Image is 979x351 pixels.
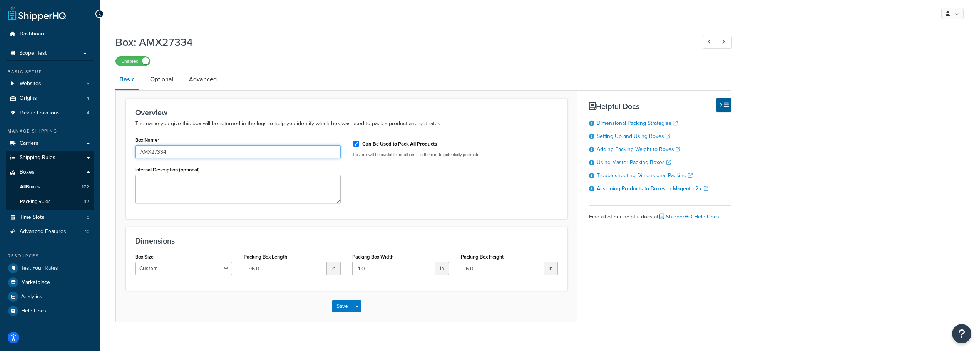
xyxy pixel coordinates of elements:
span: Packing Rules [20,198,50,205]
p: This box will be available for all items in the cart to potentially pack into [352,152,558,158]
span: 10 [85,228,89,235]
span: 5 [87,81,89,87]
span: Pickup Locations [20,110,60,116]
a: Test Your Rates [6,261,94,275]
li: Origins [6,91,94,106]
a: Using Master Packing Boxes [597,158,671,166]
span: 4 [87,110,89,116]
span: Time Slots [20,214,44,221]
h3: Overview [135,108,558,117]
span: Advanced Features [20,228,66,235]
a: Boxes [6,165,94,180]
a: Origins4 [6,91,94,106]
a: Packing Rules92 [6,195,94,209]
span: Origins [20,95,37,102]
button: Save [332,300,353,312]
span: Help Docs [21,308,46,314]
div: Manage Shipping [6,128,94,134]
span: in [327,262,341,275]
a: Previous Record [703,36,718,49]
li: Pickup Locations [6,106,94,120]
li: Advanced Features [6,225,94,239]
button: Open Resource Center [952,324,971,343]
label: Packing Box Height [461,254,504,260]
li: Packing Rules [6,195,94,209]
label: Box Size [135,254,154,260]
a: ShipperHQ Help Docs [659,213,719,221]
div: Find all of our helpful docs at: [589,205,731,222]
h3: Dimensions [135,237,558,245]
button: Hide Help Docs [716,98,731,112]
p: The name you give this box will be returned in the logs to help you identify which box was used t... [135,119,558,128]
a: Pickup Locations4 [6,106,94,120]
a: Help Docs [6,304,94,318]
a: Optional [146,70,177,89]
h3: Helpful Docs [589,102,731,111]
a: Advanced Features10 [6,225,94,239]
label: Internal Description (optional) [135,167,200,173]
span: Dashboard [20,31,46,37]
label: Can Be Used to Pack All Products [362,141,437,148]
h1: Box: AMX27334 [115,35,688,50]
a: Setting Up and Using Boxes [597,132,670,140]
a: Carriers [6,136,94,151]
span: Marketplace [21,279,50,286]
span: Boxes [20,169,35,176]
div: Basic Setup [6,69,94,75]
span: 92 [84,198,89,205]
span: 172 [82,184,89,190]
div: Resources [6,253,94,259]
a: Troubleshooting Dimensional Packing [597,171,693,180]
label: Packing Box Width [352,254,393,260]
span: All Boxes [20,184,40,190]
span: in [544,262,558,275]
span: Carriers [20,140,38,147]
a: Dashboard [6,27,94,41]
label: Box Name [135,137,159,143]
span: Test Your Rates [21,265,58,272]
a: AllBoxes172 [6,180,94,194]
span: Websites [20,81,41,87]
a: Dimensional Packing Strategies [597,119,678,127]
span: 4 [87,95,89,102]
span: in [435,262,449,275]
label: Enabled [116,57,150,66]
a: Time Slots0 [6,210,94,225]
li: Time Slots [6,210,94,225]
a: Advanced [185,70,221,89]
a: Marketplace [6,275,94,289]
a: Analytics [6,290,94,304]
a: Assigning Products to Boxes in Magento 2.x [597,185,708,193]
a: Websites5 [6,77,94,91]
span: Shipping Rules [20,155,55,161]
span: Scope: Test [19,50,47,57]
span: 0 [87,214,89,221]
li: Boxes [6,165,94,209]
a: Shipping Rules [6,151,94,165]
span: Analytics [21,294,42,300]
label: Packing Box Length [244,254,287,260]
li: Websites [6,77,94,91]
a: Basic [115,70,139,90]
a: Next Record [717,36,732,49]
a: Adding Packing Weight to Boxes [597,145,680,153]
